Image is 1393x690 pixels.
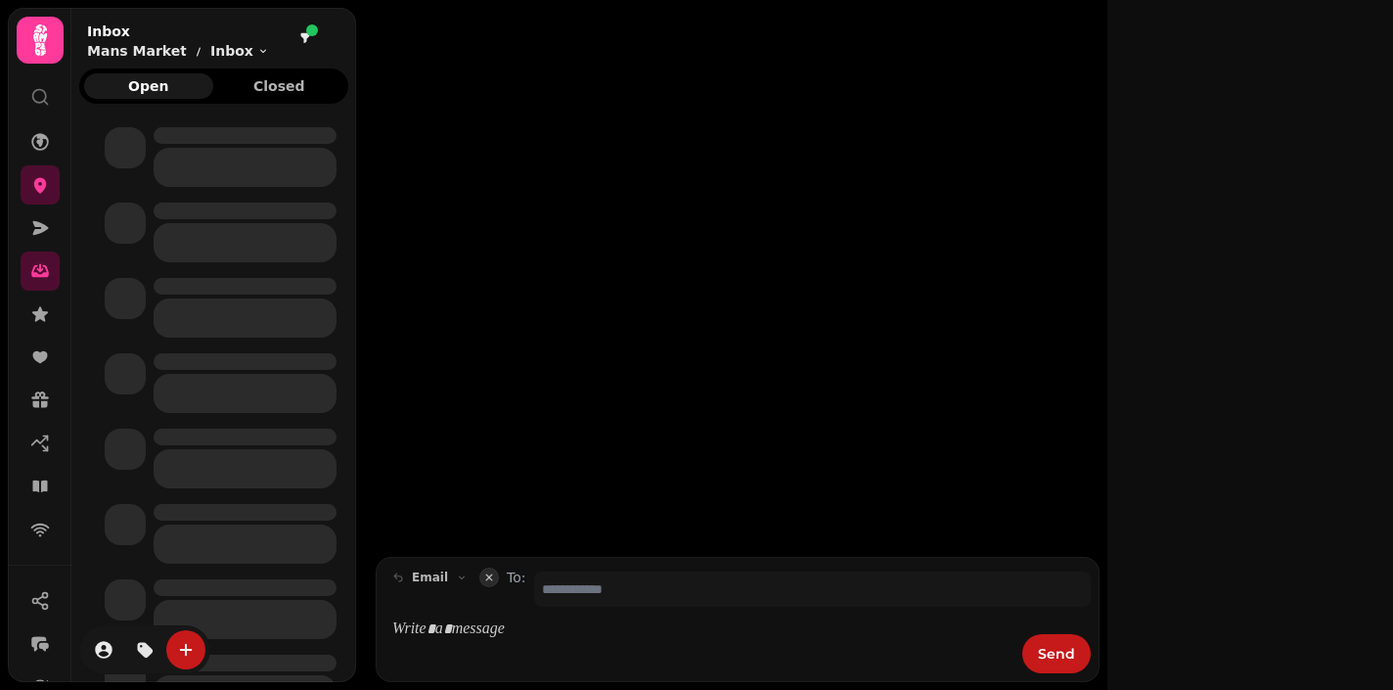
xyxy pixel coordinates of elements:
button: filter [293,26,317,50]
button: Closed [215,73,344,99]
nav: breadcrumb [87,41,269,61]
button: Send [1022,634,1091,673]
span: Send [1038,647,1075,661]
label: To: [507,568,525,607]
button: tag-thread [125,630,164,669]
span: Open [100,79,198,93]
button: Inbox [210,41,269,61]
button: collapse [479,568,499,587]
span: Closed [231,79,329,93]
h2: Inbox [87,22,269,41]
button: Open [84,73,213,99]
button: email [384,566,475,589]
p: Mans Market [87,41,187,61]
button: create-convo [166,630,205,669]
